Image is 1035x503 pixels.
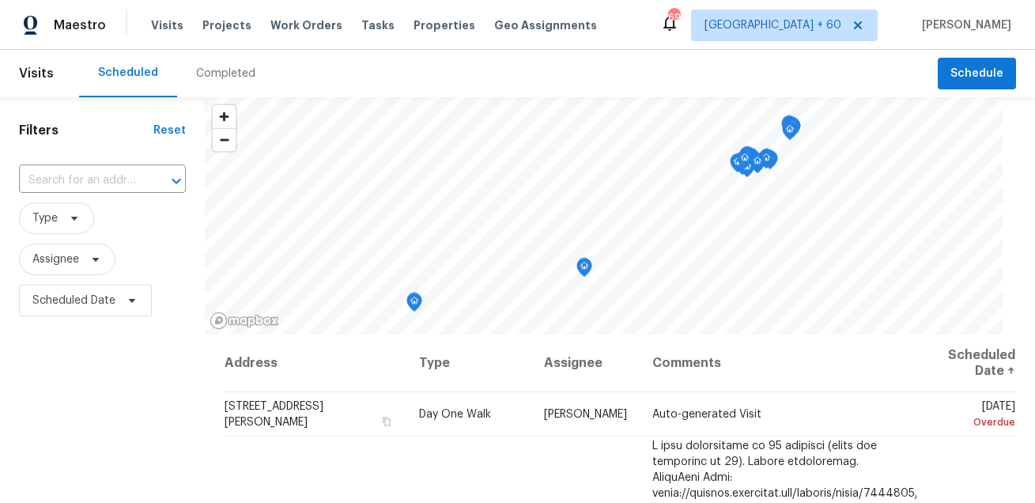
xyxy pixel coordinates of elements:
[153,123,186,138] div: Reset
[210,312,279,330] a: Mapbox homepage
[213,105,236,128] button: Zoom in
[361,20,395,31] span: Tasks
[782,121,798,146] div: Map marker
[531,335,640,392] th: Assignee
[406,335,531,392] th: Type
[270,17,342,33] span: Work Orders
[32,293,115,308] span: Scheduled Date
[196,66,255,81] div: Completed
[225,401,323,428] span: [STREET_ADDRESS][PERSON_NAME]
[32,210,58,226] span: Type
[165,170,187,192] button: Open
[19,56,54,91] span: Visits
[640,335,916,392] th: Comments
[19,123,153,138] h1: Filters
[205,97,1003,335] canvas: Map
[759,149,775,173] div: Map marker
[750,153,765,177] div: Map marker
[213,129,236,151] span: Zoom out
[929,414,1015,430] div: Overdue
[544,409,627,420] span: [PERSON_NAME]
[929,401,1015,430] span: [DATE]
[202,17,251,33] span: Projects
[737,149,753,174] div: Map marker
[419,409,491,420] span: Day One Walk
[784,117,800,142] div: Map marker
[213,128,236,151] button: Zoom out
[98,65,158,81] div: Scheduled
[652,409,761,420] span: Auto-generated Visit
[494,17,597,33] span: Geo Assignments
[730,153,746,178] div: Map marker
[406,293,422,317] div: Map marker
[938,58,1016,90] button: Schedule
[414,17,475,33] span: Properties
[151,17,183,33] span: Visits
[781,115,797,140] div: Map marker
[54,17,106,33] span: Maestro
[916,17,1011,33] span: [PERSON_NAME]
[224,335,406,392] th: Address
[758,149,774,174] div: Map marker
[32,251,79,267] span: Assignee
[380,414,394,429] button: Copy Address
[950,64,1003,84] span: Schedule
[19,168,142,193] input: Search for an address...
[704,17,841,33] span: [GEOGRAPHIC_DATA] + 60
[668,9,679,25] div: 698
[739,146,755,171] div: Map marker
[576,258,592,282] div: Map marker
[916,335,1016,392] th: Scheduled Date ↑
